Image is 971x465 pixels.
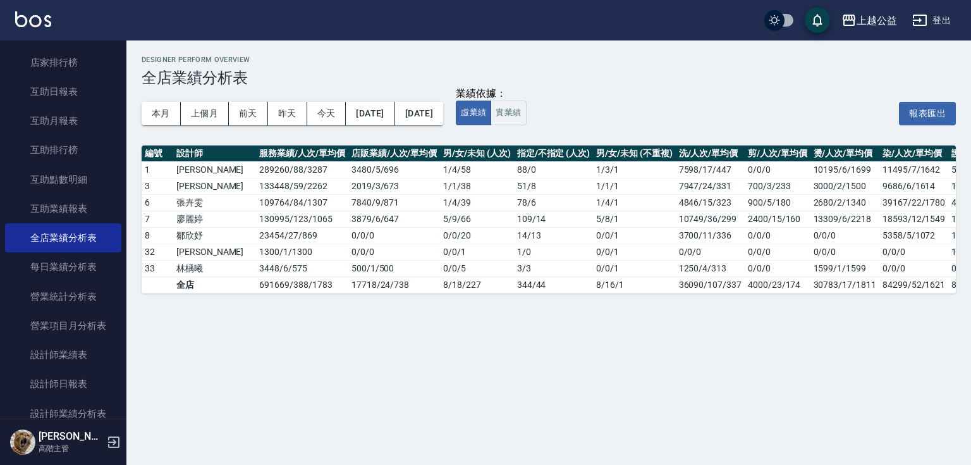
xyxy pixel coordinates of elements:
td: 1 / 0 [514,244,593,260]
td: 109764 / 84 / 1307 [256,194,348,211]
td: 500 / 1 / 500 [348,260,440,276]
td: 2400/15/160 [745,211,810,227]
td: 1 / 4 / 58 [440,161,513,178]
th: 服務業績/人次/單均價 [256,146,348,162]
td: 3448 / 6 / 575 [256,260,348,276]
td: 0 / 0 / 0 [348,244,440,260]
a: 全店業績分析表 [5,223,121,252]
a: 互助點數明細 [5,165,121,194]
td: 1250/4/313 [676,260,745,276]
a: 設計師日報表 [5,369,121,399]
button: 本月 [142,102,181,125]
td: 0 / 0 / 1 [593,244,675,260]
td: 18593/12/1549 [879,211,948,227]
td: 廖麗婷 [173,211,256,227]
th: 男/女/未知 (人次) [440,146,513,162]
td: 7 [142,211,173,227]
a: 店家排行榜 [5,48,121,77]
td: 30783/17/1811 [810,276,879,293]
button: 實業績 [491,101,526,125]
td: 張卉雯 [173,194,256,211]
td: 1599/1/1599 [810,260,879,276]
th: 燙/人次/單均價 [810,146,879,162]
button: 報表匯出 [899,102,956,125]
td: 691669 / 388 / 1783 [256,276,348,293]
img: Logo [15,11,51,27]
td: 0 / 0 / 1 [593,260,675,276]
td: 全店 [173,276,256,293]
td: 39167/22/1780 [879,194,948,211]
h2: Designer Perform Overview [142,56,956,64]
th: 編號 [142,146,173,162]
th: 指定/不指定 (人次) [514,146,593,162]
a: 互助業績報表 [5,194,121,223]
td: 32 [142,244,173,260]
td: 3 [142,178,173,194]
td: 133448 / 59 / 2262 [256,178,348,194]
a: 營業統計分析表 [5,282,121,311]
td: 5358/5/1072 [879,227,948,244]
a: 設計師業績表 [5,340,121,369]
td: 0/0/0 [879,244,948,260]
th: 男/女/未知 (不重複) [593,146,675,162]
td: 1 / 1 / 1 [593,178,675,194]
td: 7598/17/447 [676,161,745,178]
button: 上越公益 [836,8,902,34]
td: 5 / 8 / 1 [593,211,675,227]
td: 7840 / 9 / 871 [348,194,440,211]
td: 0/0/0 [676,244,745,260]
th: 設計師 [173,146,256,162]
td: 11495/7/1642 [879,161,948,178]
td: [PERSON_NAME] [173,244,256,260]
td: 0/0/0 [745,260,810,276]
td: 2019 / 3 / 673 [348,178,440,194]
th: 染/人次/單均價 [879,146,948,162]
td: 0 / 0 / 1 [440,244,513,260]
td: 4000/23/174 [745,276,810,293]
a: 互助月報表 [5,106,121,135]
td: 84299/52/1621 [879,276,948,293]
button: 虛業績 [456,101,491,125]
td: 1300 / 1 / 1300 [256,244,348,260]
td: 0 / 0 / 20 [440,227,513,244]
button: 登出 [907,9,956,32]
td: 0 / 0 / 5 [440,260,513,276]
td: 0/0/0 [745,244,810,260]
td: 8 [142,227,173,244]
th: 洗/人次/單均價 [676,146,745,162]
td: 130995 / 123 / 1065 [256,211,348,227]
th: 店販業績/人次/單均價 [348,146,440,162]
th: 剪/人次/單均價 [745,146,810,162]
td: 0 / 0 / 0 [348,227,440,244]
button: [DATE] [395,102,443,125]
td: 2680/2/1340 [810,194,879,211]
td: 3 / 3 [514,260,593,276]
button: [DATE] [346,102,394,125]
td: 344 / 44 [514,276,593,293]
a: 互助日報表 [5,77,121,106]
button: 上個月 [181,102,229,125]
td: 1 / 4 / 1 [593,194,675,211]
td: 78 / 6 [514,194,593,211]
td: 6 [142,194,173,211]
div: 業績依據： [456,87,526,101]
td: 3700/11/336 [676,227,745,244]
td: 8 / 18 / 227 [440,276,513,293]
td: 289260 / 88 / 3287 [256,161,348,178]
td: 1 / 3 / 1 [593,161,675,178]
a: 營業項目月分析表 [5,311,121,340]
td: 0/0/0 [745,227,810,244]
p: 高階主管 [39,443,103,454]
td: 23454 / 27 / 869 [256,227,348,244]
td: 0 / 0 / 1 [593,227,675,244]
td: 17718 / 24 / 738 [348,276,440,293]
button: save [805,8,830,33]
a: 互助排行榜 [5,135,121,164]
td: 3480 / 5 / 696 [348,161,440,178]
td: 900/5/180 [745,194,810,211]
div: 上越公益 [857,13,897,28]
td: 4846/15/323 [676,194,745,211]
td: 林楀曦 [173,260,256,276]
td: [PERSON_NAME] [173,161,256,178]
td: 51 / 8 [514,178,593,194]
